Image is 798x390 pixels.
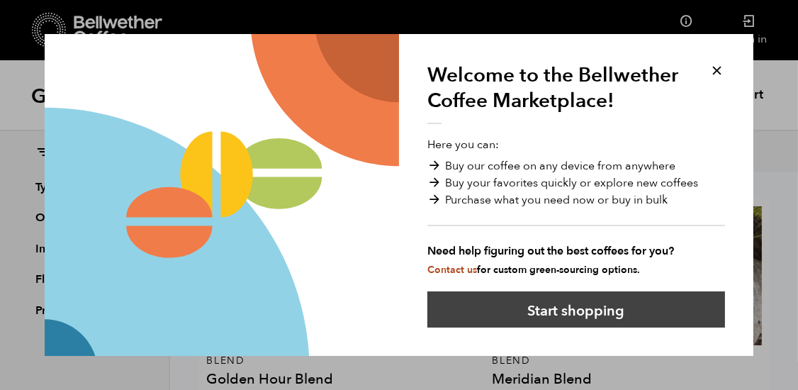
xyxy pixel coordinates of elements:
[427,174,725,191] li: Buy your favorites quickly or explore new coffees
[427,291,725,328] button: Start shopping
[427,62,690,125] h1: Welcome to the Bellwether Coffee Marketplace!
[427,136,725,277] p: Here you can:
[427,263,640,277] small: for custom green-sourcing options.
[427,191,725,208] li: Purchase what you need now or buy in bulk
[427,243,725,260] strong: Need help figuring out the best coffees for you?
[427,263,477,277] a: Contact us
[427,157,725,174] li: Buy our coffee on any device from anywhere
